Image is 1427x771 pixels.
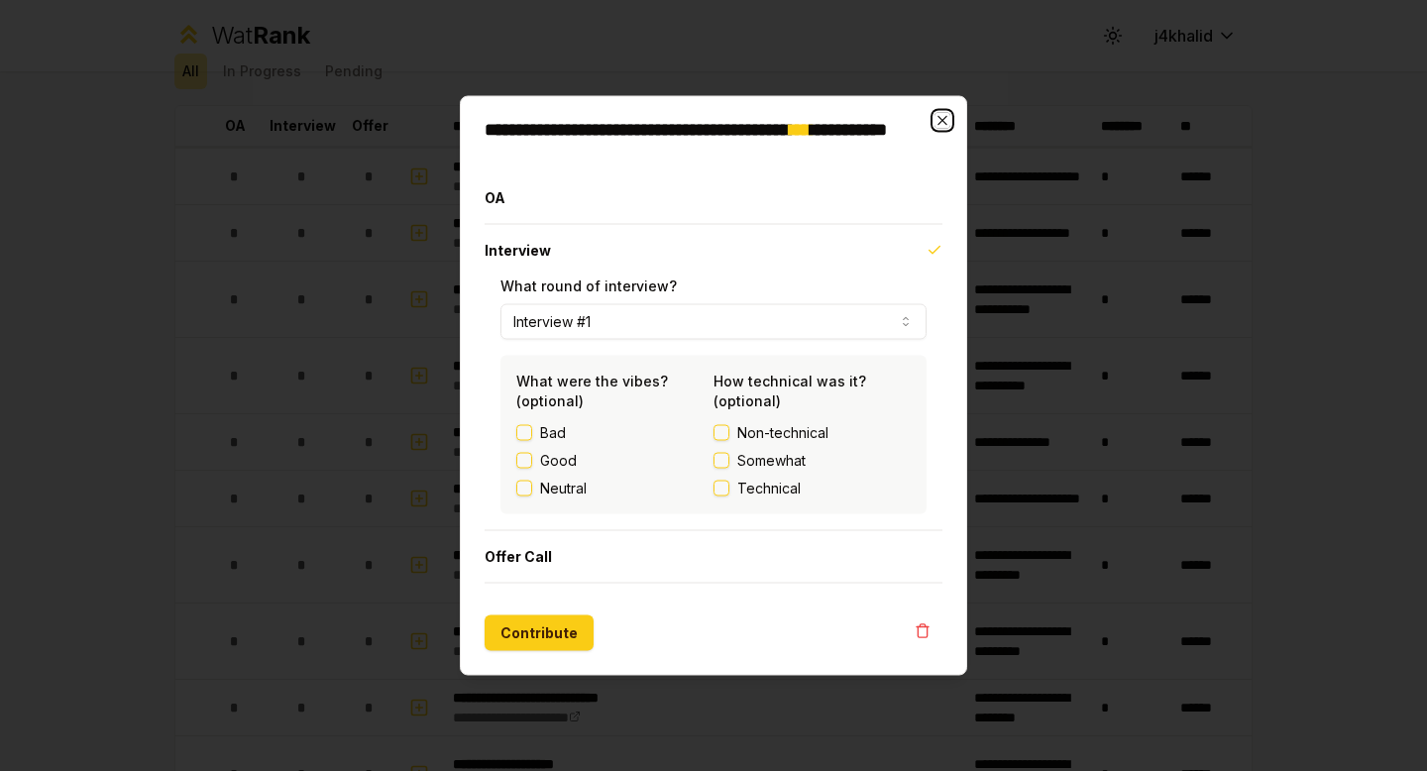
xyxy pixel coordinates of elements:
label: What were the vibes? (optional) [516,373,668,409]
label: Bad [540,423,566,443]
label: What round of interview? [500,277,677,294]
label: How technical was it? (optional) [713,373,866,409]
label: Good [540,451,577,471]
span: Somewhat [737,451,806,471]
label: Neutral [540,479,587,498]
span: Non-technical [737,423,828,443]
span: Technical [737,479,801,498]
button: OA [485,172,942,224]
button: Offer Call [485,531,942,583]
button: Interview [485,225,942,276]
button: Somewhat [713,453,729,469]
button: Non-technical [713,425,729,441]
button: Contribute [485,615,594,651]
button: Technical [713,481,729,496]
div: Interview [485,276,942,530]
